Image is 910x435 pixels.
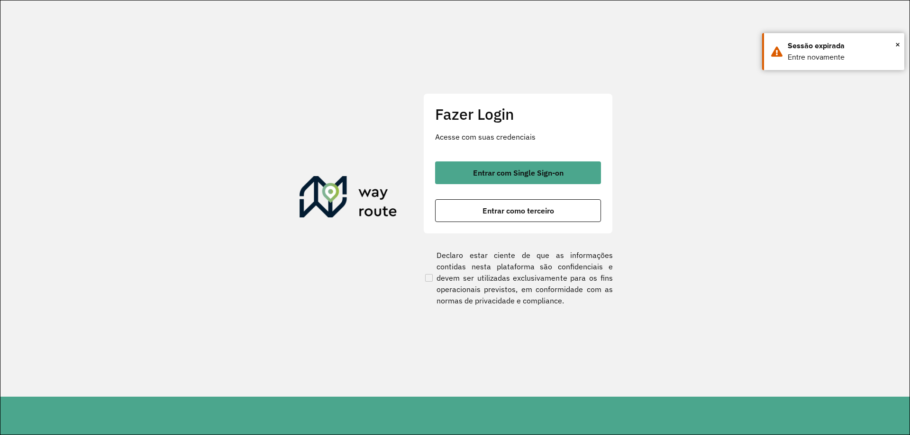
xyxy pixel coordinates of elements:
p: Acesse com suas credenciais [435,131,601,142]
img: Roteirizador AmbevTech [300,176,397,222]
button: button [435,199,601,222]
label: Declaro estar ciente de que as informações contidas nesta plataforma são confidenciais e devem se... [423,249,613,306]
button: Close [895,37,900,52]
button: button [435,161,601,184]
div: Sessão expirada [788,40,897,52]
div: Entre novamente [788,52,897,63]
span: Entrar com Single Sign-on [473,169,564,177]
h2: Fazer Login [435,105,601,123]
span: × [895,37,900,52]
span: Entrar como terceiro [482,207,554,214]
